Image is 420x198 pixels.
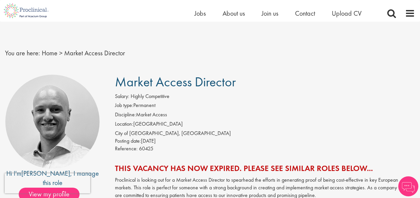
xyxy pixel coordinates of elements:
span: Market Access Director [64,49,125,57]
li: Market Access [115,111,415,120]
label: Reference: [115,145,138,153]
a: View my profile [19,189,86,198]
span: 60425 [139,145,153,152]
a: Join us [262,9,278,18]
li: [GEOGRAPHIC_DATA] [115,120,415,130]
a: [PERSON_NAME] [21,169,70,178]
h2: This vacancy has now expired. Please see similar roles below... [115,164,415,173]
li: Permanent [115,102,415,111]
span: Posting date: [115,137,141,144]
img: Chatbot [398,176,418,196]
a: breadcrumb link [42,49,57,57]
span: > [59,49,62,57]
a: About us [223,9,245,18]
label: Discipline: [115,111,136,119]
label: Location: [115,120,133,128]
a: Jobs [194,9,206,18]
div: [DATE] [115,137,415,145]
a: Upload CV [332,9,362,18]
a: Contact [295,9,315,18]
div: Hi I'm , I manage this role [5,169,100,188]
div: City of [GEOGRAPHIC_DATA], [GEOGRAPHIC_DATA] [115,130,415,137]
iframe: reCAPTCHA [5,173,90,193]
label: Job type: [115,102,133,109]
span: You are here: [5,49,40,57]
span: Highly Competitive [131,93,169,100]
span: Market Access Director [115,73,236,90]
label: Salary: [115,93,129,100]
img: imeage of recruiter Jake Robinson [5,75,100,169]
